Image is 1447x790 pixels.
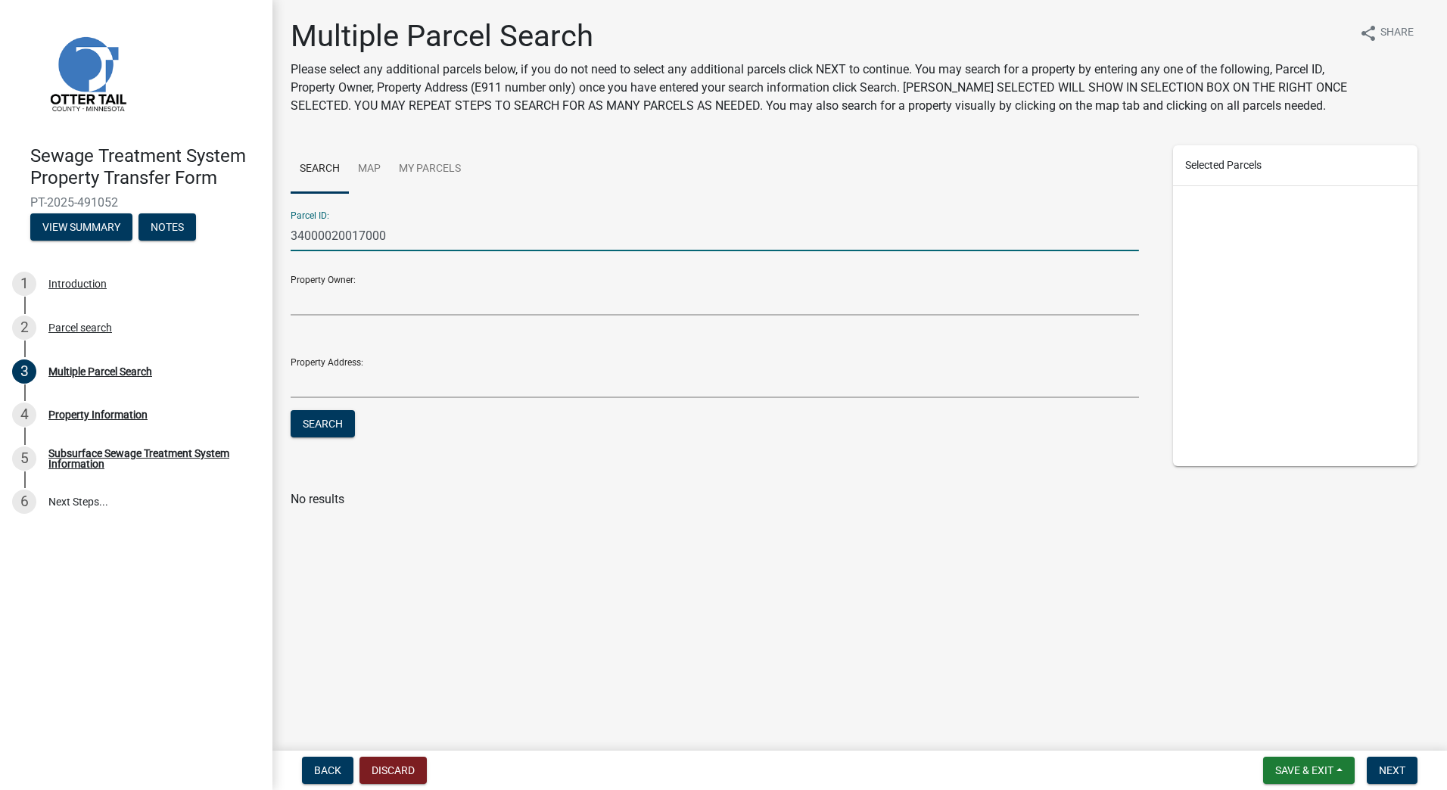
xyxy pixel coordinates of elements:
button: Discard [359,757,427,784]
div: Multiple Parcel Search [48,366,152,377]
a: Search [291,145,349,194]
div: Subsurface Sewage Treatment System Information [48,448,248,469]
wm-modal-confirm: Summary [30,222,132,234]
img: Otter Tail County, Minnesota [30,16,144,129]
h1: Multiple Parcel Search [291,18,1347,54]
button: Next [1367,757,1417,784]
div: Parcel search [48,322,112,333]
a: Map [349,145,390,194]
div: 2 [12,316,36,340]
div: 1 [12,272,36,296]
button: Back [302,757,353,784]
div: Property Information [48,409,148,420]
button: Search [291,410,355,437]
span: Back [314,764,341,776]
span: Next [1379,764,1405,776]
button: Notes [138,213,196,241]
div: 6 [12,490,36,514]
span: PT-2025-491052 [30,195,242,210]
div: 3 [12,359,36,384]
div: 5 [12,446,36,471]
a: My Parcels [390,145,470,194]
h4: Sewage Treatment System Property Transfer Form [30,145,260,189]
wm-modal-confirm: Notes [138,222,196,234]
i: share [1359,24,1377,42]
span: Save & Exit [1275,764,1333,776]
div: Introduction [48,278,107,289]
p: Please select any additional parcels below, if you do not need to select any additional parcels c... [291,61,1347,115]
span: Share [1380,24,1414,42]
p: No results [291,490,1429,509]
div: 4 [12,403,36,427]
button: Save & Exit [1263,757,1355,784]
button: View Summary [30,213,132,241]
button: shareShare [1347,18,1426,48]
div: Selected Parcels [1173,145,1418,186]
